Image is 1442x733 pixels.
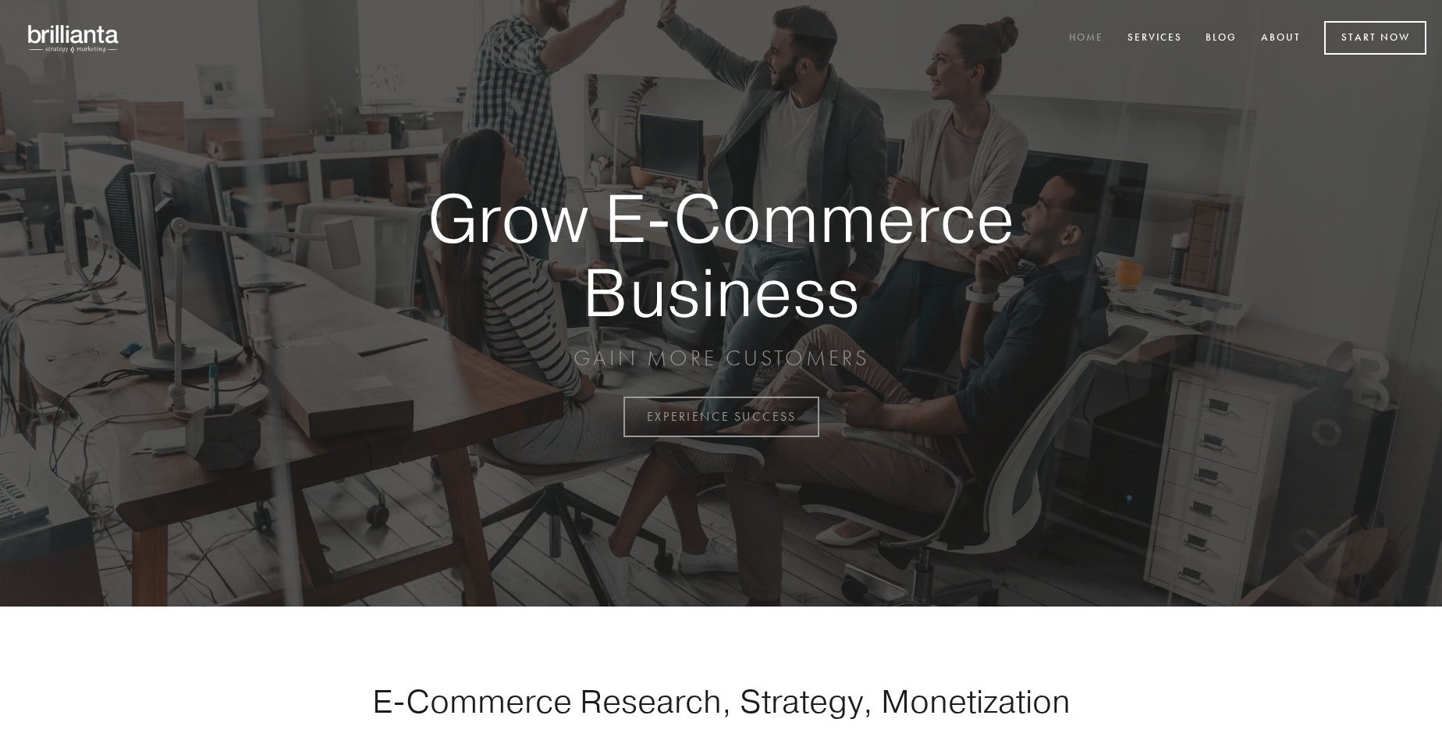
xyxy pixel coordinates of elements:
p: GAIN MORE CUSTOMERS [373,344,1069,372]
a: Blog [1195,26,1247,52]
a: Services [1117,26,1192,52]
a: About [1251,26,1311,52]
a: EXPERIENCE SUCCESS [623,397,819,437]
a: Home [1059,26,1113,52]
a: Start Now [1324,21,1426,55]
h1: E-Commerce Research, Strategy, Monetization [323,681,1119,721]
img: brillianta - research, strategy, marketing [16,16,133,61]
strong: Grow E-Commerce Business [373,181,1069,329]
